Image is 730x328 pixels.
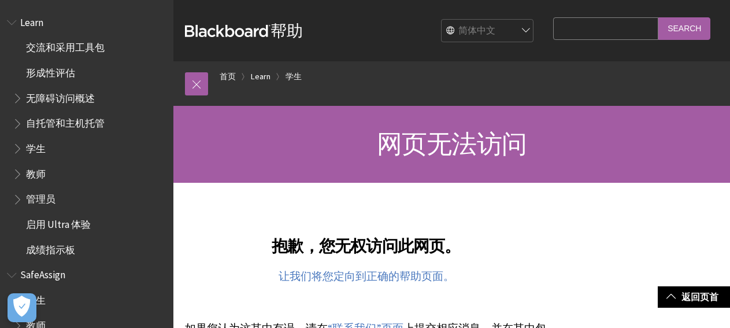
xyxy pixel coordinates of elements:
[185,20,303,41] a: Blackboard帮助
[20,13,43,28] span: Learn
[279,270,454,283] a: 让我们将您定向到正确的帮助页面。
[26,38,105,54] span: 交流和采用工具包
[377,128,527,160] span: 网页无法访问
[26,89,95,104] span: 无障碍访问概述
[185,25,270,37] strong: Blackboard
[26,164,46,180] span: 教师
[658,286,730,308] a: 返回页首
[185,220,547,258] h2: 抱歉，您无权访问此网页。
[251,69,270,84] a: Learn
[8,293,36,322] button: Open Preferences
[26,190,55,205] span: 管理员
[658,17,710,40] input: Search
[26,215,91,230] span: 启用 Ultra 体验
[26,114,105,130] span: 自托管和主机托管
[7,13,166,260] nav: Book outline for Blackboard Learn Help
[442,19,534,42] select: Site Language Selector
[286,69,302,84] a: 学生
[26,139,46,154] span: 学生
[26,240,75,256] span: 成绩指示板
[26,63,75,79] span: 形成性评估
[20,266,65,281] span: SafeAssign
[220,69,236,84] a: 首页
[26,290,46,306] span: 学生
